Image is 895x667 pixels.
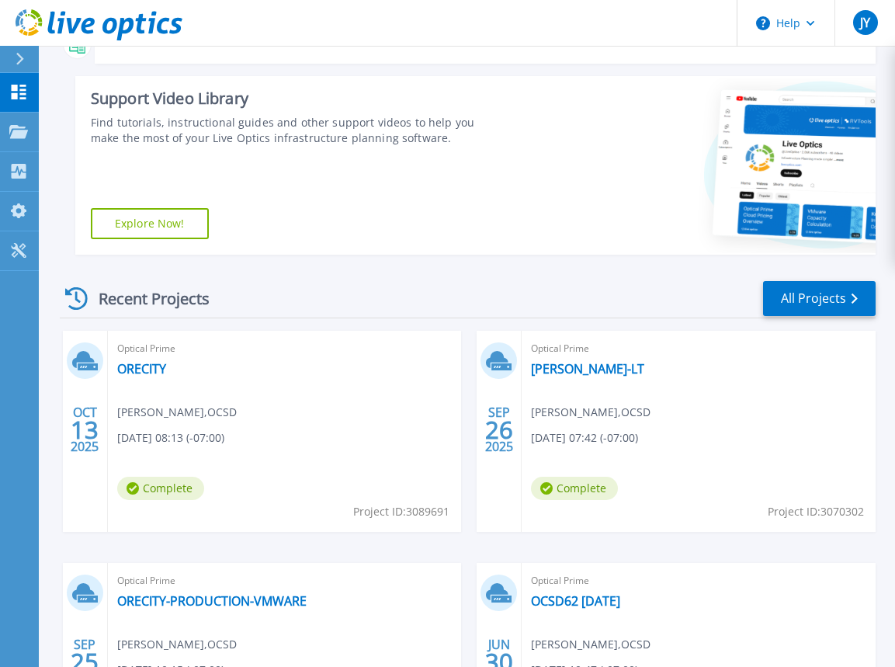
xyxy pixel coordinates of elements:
[117,636,237,653] span: [PERSON_NAME] , OCSD
[117,340,453,357] span: Optical Prime
[60,280,231,318] div: Recent Projects
[763,281,876,316] a: All Projects
[117,361,166,377] a: ORECITY
[70,401,99,458] div: OCT 2025
[484,401,514,458] div: SEP 2025
[531,477,618,500] span: Complete
[531,340,866,357] span: Optical Prime
[353,503,449,520] span: Project ID: 3089691
[531,429,638,446] span: [DATE] 07:42 (-07:00)
[117,477,204,500] span: Complete
[117,429,224,446] span: [DATE] 08:13 (-07:00)
[117,404,237,421] span: [PERSON_NAME] , OCSD
[531,572,866,589] span: Optical Prime
[91,208,209,239] a: Explore Now!
[531,361,644,377] a: [PERSON_NAME]-LT
[531,404,650,421] span: [PERSON_NAME] , OCSD
[117,593,307,609] a: ORECITY-PRODUCTION-VMWARE
[531,593,620,609] a: OCSD62 [DATE]
[71,423,99,436] span: 13
[768,503,864,520] span: Project ID: 3070302
[485,423,513,436] span: 26
[91,89,505,109] div: Support Video Library
[531,636,650,653] span: [PERSON_NAME] , OCSD
[91,115,505,146] div: Find tutorials, instructional guides and other support videos to help you make the most of your L...
[860,16,870,29] span: JY
[117,572,453,589] span: Optical Prime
